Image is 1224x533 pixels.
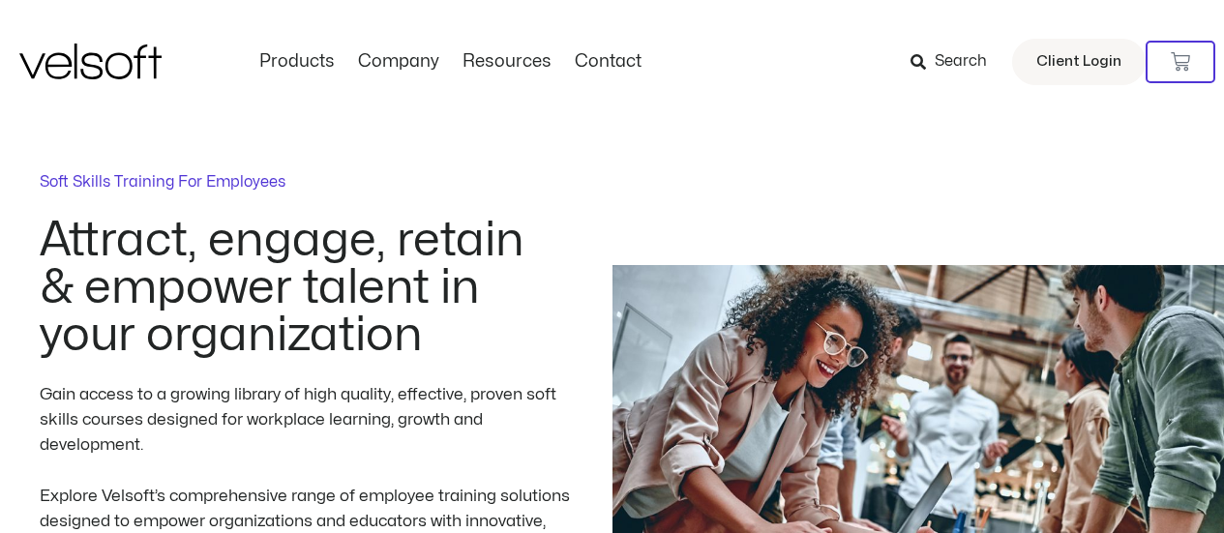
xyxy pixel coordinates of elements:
div: Gain access to a growing library of high quality, effective, proven soft skills courses designed ... [40,382,572,459]
h2: Attract, engage, retain & empower talent in your organization [40,217,565,359]
nav: Menu [248,51,653,73]
a: Search [911,45,1000,78]
span: Client Login [1036,49,1121,74]
img: Velsoft Training Materials [19,44,162,79]
a: Client Login [1012,39,1146,85]
a: ProductsMenu Toggle [248,51,346,73]
a: ResourcesMenu Toggle [451,51,563,73]
a: CompanyMenu Toggle [346,51,451,73]
p: Soft Skills Training For Employees [40,170,572,193]
a: ContactMenu Toggle [563,51,653,73]
span: Search [935,49,987,74]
